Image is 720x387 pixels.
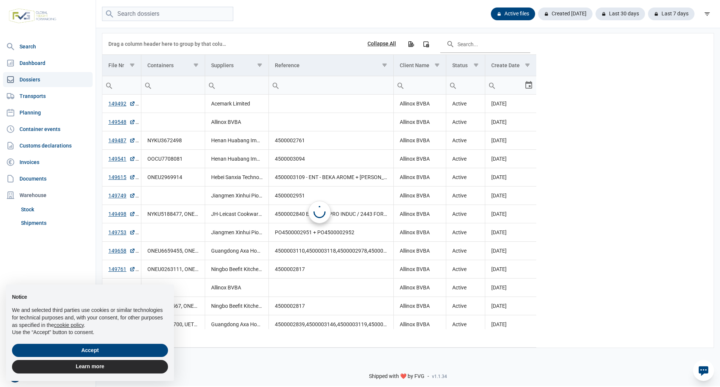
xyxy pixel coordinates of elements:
[108,155,135,163] a: 149541
[452,62,468,68] div: Status
[102,55,141,76] td: Column File Nr
[491,174,507,180] span: [DATE]
[525,62,530,68] span: Show filter options for column 'Create Date'
[141,168,205,187] td: ONEU2969914
[141,205,205,223] td: NYKU5188477, ONEU1179495
[394,76,446,94] input: Filter cell
[205,76,268,94] input: Filter cell
[446,76,460,94] div: Search box
[485,76,536,95] td: Filter cell
[108,38,229,50] div: Drag a column header here to group by that column
[446,168,485,187] td: Active
[538,8,592,20] div: Created [DATE]
[3,72,93,87] a: Dossiers
[102,76,116,94] div: Search box
[491,303,507,309] span: [DATE]
[108,100,135,107] a: 149492
[393,260,446,279] td: Allinox BVBA
[12,294,168,301] h2: Notice
[269,223,393,242] td: PO4500002951 + PO4500002952
[205,223,269,242] td: Jiangmen Xinhui Pioneer Metal Manufacturing Co., Ltd.
[491,8,535,20] div: Active files
[491,193,507,199] span: [DATE]
[205,150,269,168] td: Henan Huabang Implement & Cooker Co., Ltd.
[393,150,446,168] td: Allinox BVBA
[382,62,387,68] span: Show filter options for column 'Reference'
[12,329,168,336] p: Use the “Accept” button to consent.
[367,41,396,47] div: Collapse All
[205,205,269,223] td: JH-Leicast Cookware Co., Ltd., [PERSON_NAME] Cookware Co., Ltd.
[491,248,507,254] span: [DATE]
[102,208,536,216] span: No data
[3,122,93,137] a: Container events
[269,76,393,94] input: Filter cell
[141,260,205,279] td: ONEU0263111, ONEU7638396
[269,55,393,76] td: Column Reference
[491,62,520,68] div: Create Date
[108,173,135,181] a: 149615
[108,265,135,273] a: 149761
[446,242,485,260] td: Active
[446,205,485,223] td: Active
[54,322,84,328] a: cookie policy
[108,229,135,236] a: 149753
[269,260,393,279] td: 4500002817
[269,131,393,150] td: 4500002761
[393,76,446,95] td: Filter cell
[3,56,93,71] a: Dashboard
[446,113,485,131] td: Active
[269,76,282,94] div: Search box
[3,155,93,170] a: Invoices
[205,187,269,205] td: Jiangmen Xinhui Pioneer Metal Manufacturing Co., Ltd.
[393,279,446,297] td: Allinox BVBA
[446,131,485,150] td: Active
[141,150,205,168] td: OOCU7708081
[313,206,325,218] div: Loading...
[3,138,93,153] a: Customs declarations
[205,168,269,187] td: Hebei Sanxia Technology Co., Ltd.
[446,76,485,94] input: Filter cell
[446,187,485,205] td: Active
[102,76,141,94] input: Filter cell
[393,315,446,334] td: Allinox BVBA
[269,150,393,168] td: 4500003094
[12,307,168,329] p: We and selected third parties use cookies or similar technologies for technical purposes and, wit...
[257,62,262,68] span: Show filter options for column 'Suppliers'
[446,95,485,113] td: Active
[147,62,174,68] div: Containers
[108,33,530,54] div: Data grid toolbar
[205,95,269,113] td: Acemark Limited
[275,62,300,68] div: Reference
[393,95,446,113] td: Allinox BVBA
[369,373,424,380] span: Shipped with ❤️ by FVG
[205,55,269,76] td: Column Suppliers
[141,242,205,260] td: ONEU6659455, ONEU6661560, ONEU6662628, ONEU6663964, SEGU5946010, TCLU4551083
[269,297,393,315] td: 4500002817
[211,62,234,68] div: Suppliers
[524,76,533,94] div: Select
[393,187,446,205] td: Allinox BVBA
[491,156,507,162] span: [DATE]
[400,62,429,68] div: Client Name
[3,105,93,120] a: Planning
[269,205,393,223] td: 4500002840 ENERGY+PRO INDUC / 2443 FORCE / 3113 ESSENTIAL / 2901 JLP / 2983 PRO INDUC / 3095 ENER...
[446,297,485,315] td: Active
[205,131,269,150] td: Henan Huabang Implement & Cooker Co., Ltd.
[595,8,645,20] div: Last 30 days
[205,76,269,95] td: Filter cell
[491,266,507,272] span: [DATE]
[108,247,135,254] a: 149658
[205,113,269,131] td: Allinox BVBA
[3,171,93,186] a: Documents
[434,62,440,68] span: Show filter options for column 'Client Name'
[404,37,417,51] div: Export all data to Excel
[269,242,393,260] td: 4500003110,4500003118,4500002978,4500002978,4500002819,4500003042 ,4500003042,4500002791,45000028...
[446,223,485,242] td: Active
[491,101,507,107] span: [DATE]
[141,55,205,76] td: Column Containers
[269,187,393,205] td: 4500002951
[446,150,485,168] td: Active
[141,131,205,150] td: NYKU3672498
[473,62,479,68] span: Show filter options for column 'Status'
